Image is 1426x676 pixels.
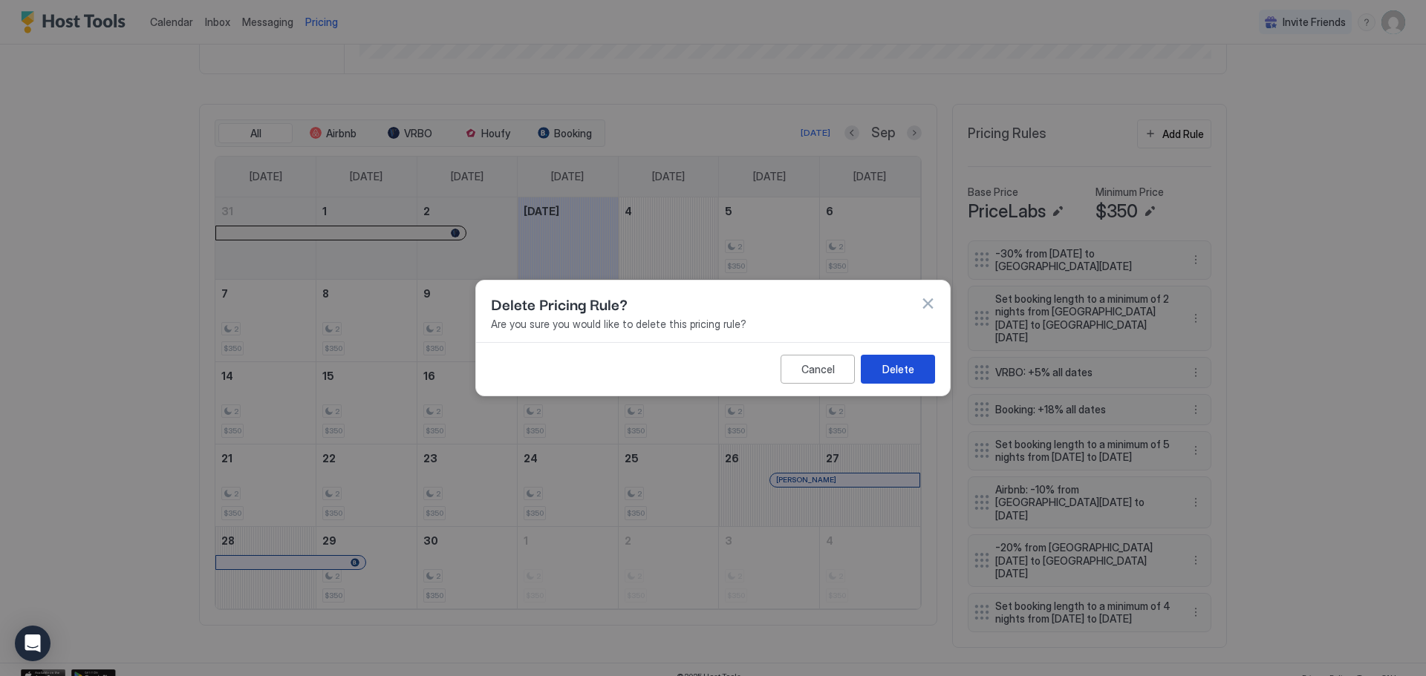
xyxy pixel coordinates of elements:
button: Delete [861,355,935,384]
button: Cancel [781,355,855,384]
span: Are you sure you would like to delete this pricing rule? [491,318,935,331]
div: Cancel [801,361,835,377]
div: Delete [882,361,914,377]
div: Open Intercom Messenger [15,626,51,661]
span: Delete Pricing Rule? [491,292,628,315]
